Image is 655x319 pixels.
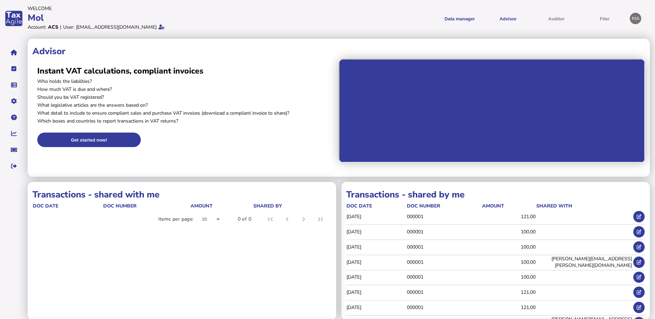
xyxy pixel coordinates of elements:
[346,255,407,269] td: [DATE]
[633,302,645,313] button: Open shared transaction
[32,45,645,57] h1: Advisor
[346,203,406,209] div: doc date
[633,272,645,283] button: Open shared transaction
[312,211,329,228] button: Last page
[28,12,325,24] div: Mol
[346,285,407,299] td: [DATE]
[482,240,536,254] td: 100,00
[37,110,334,116] p: What detail to include to ensure compliant sales and purchase VAT invoices (download a compliant ...
[28,24,46,30] div: Account:
[346,225,407,239] td: [DATE]
[7,126,21,141] button: Insights
[633,241,645,253] button: Open shared transaction
[7,110,21,125] button: Help pages
[583,10,626,27] button: Filer
[37,102,334,108] p: What legislative articles are the answers based on?
[7,94,21,108] button: Manage settings
[482,203,504,209] div: Amount
[346,210,407,224] td: [DATE]
[535,10,578,27] button: Auditor
[158,216,194,223] div: Items per page:
[346,240,407,254] td: [DATE]
[190,203,213,209] div: Amount
[407,210,482,224] td: 000001
[238,216,251,223] div: 0 of 0
[536,255,633,269] td: [PERSON_NAME][EMAIL_ADDRESS][PERSON_NAME][DOMAIN_NAME]
[407,240,482,254] td: 000001
[37,78,334,85] p: Who holds the liabilities?
[438,10,481,27] button: Shows a dropdown of Data manager options
[407,300,482,315] td: 000001
[482,255,536,269] td: 100,00
[37,86,334,93] p: How much VAT is due and where?
[295,211,312,228] button: Next page
[346,203,372,209] div: doc date
[482,270,536,284] td: 100,00
[60,24,61,30] div: |
[7,143,21,157] button: Raise a support ticket
[407,255,482,269] td: 000001
[33,203,58,209] div: doc date
[7,78,21,92] button: Data manager
[76,24,157,30] div: [EMAIL_ADDRESS][DOMAIN_NAME]
[190,203,253,209] div: Amount
[37,66,334,76] h2: Instant VAT calculations, compliant invoices
[279,211,295,228] button: Previous page
[7,61,21,76] button: Tasks
[633,211,645,222] button: Open shared transaction
[33,203,102,209] div: doc date
[37,118,334,124] p: Which boxes and countries to report transactions in VAT returns?
[633,257,645,268] button: Open shared transaction
[48,24,58,30] div: ACS
[346,188,645,201] h1: Transactions - shared by me
[37,94,334,100] p: Should you be VAT registered?
[346,270,407,284] td: [DATE]
[407,225,482,239] td: 000001
[482,225,536,239] td: 100,00
[7,159,21,173] button: Sign out
[536,203,572,209] div: shared with
[407,285,482,299] td: 000001
[262,211,279,228] button: First page
[407,203,481,209] div: doc number
[482,285,536,299] td: 121,00
[28,5,325,12] div: Welcome
[339,59,645,163] iframe: Advisor intro
[482,203,536,209] div: Amount
[253,203,282,209] div: shared by
[633,287,645,298] button: Open shared transaction
[630,13,641,24] div: Profile settings
[486,10,530,27] button: Shows a dropdown of VAT Advisor options
[329,10,627,27] menu: navigate products
[407,270,482,284] td: 000001
[7,45,21,60] button: Home
[482,210,536,224] td: 121,00
[253,203,330,209] div: shared by
[63,24,74,30] div: User:
[158,25,165,29] i: Email verified
[37,133,141,147] button: Get started now!
[32,188,331,201] h1: Transactions - shared with me
[407,203,440,209] div: doc number
[536,203,632,209] div: shared with
[346,300,407,315] td: [DATE]
[103,203,137,209] div: doc number
[103,203,190,209] div: doc number
[633,226,645,238] button: Open shared transaction
[482,300,536,315] td: 121,00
